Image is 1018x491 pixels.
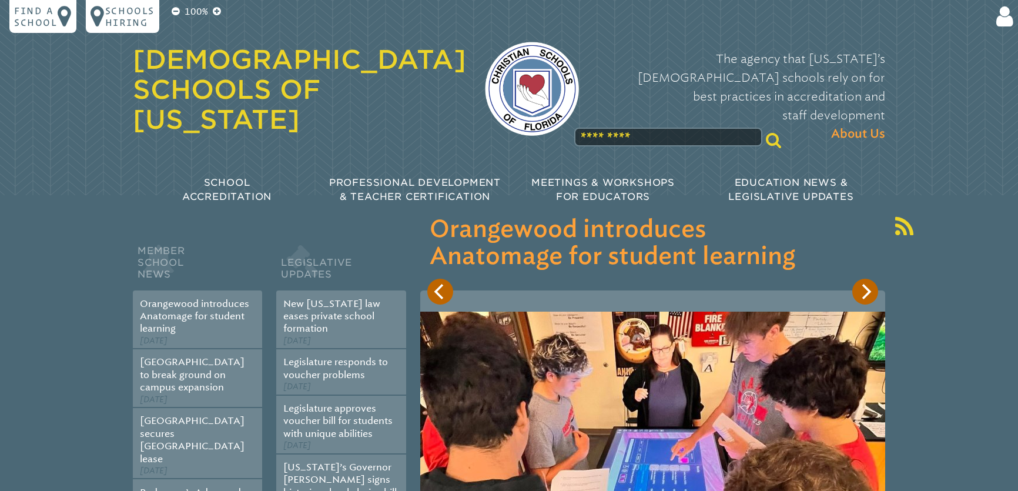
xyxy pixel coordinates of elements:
[852,279,878,305] button: Next
[598,49,885,143] p: The agency that [US_STATE]’s [DEMOGRAPHIC_DATA] schools rely on for best practices in accreditati...
[140,356,245,393] a: [GEOGRAPHIC_DATA] to break ground on campus expansion
[283,440,311,450] span: [DATE]
[105,5,155,28] p: Schools Hiring
[831,125,885,143] span: About Us
[485,42,579,136] img: csf-logo-web-colors.png
[283,356,388,380] a: Legislature responds to voucher problems
[276,242,406,290] h2: Legislative Updates
[430,216,876,270] h3: Orangewood introduces Anatomage for student learning
[140,298,249,335] a: Orangewood introduces Anatomage for student learning
[283,336,311,346] span: [DATE]
[283,298,380,335] a: New [US_STATE] law eases private school formation
[140,415,245,464] a: [GEOGRAPHIC_DATA] secures [GEOGRAPHIC_DATA] lease
[283,403,393,439] a: Legislature approves voucher bill for students with unique abilities
[182,5,210,19] p: 100%
[329,177,501,202] span: Professional Development & Teacher Certification
[728,177,853,202] span: Education News & Legislative Updates
[140,395,168,405] span: [DATE]
[427,279,453,305] button: Previous
[133,44,466,135] a: [DEMOGRAPHIC_DATA] Schools of [US_STATE]
[140,466,168,476] span: [DATE]
[182,177,272,202] span: School Accreditation
[140,336,168,346] span: [DATE]
[133,242,262,290] h2: Member School News
[531,177,675,202] span: Meetings & Workshops for Educators
[283,382,311,392] span: [DATE]
[14,5,58,28] p: Find a school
